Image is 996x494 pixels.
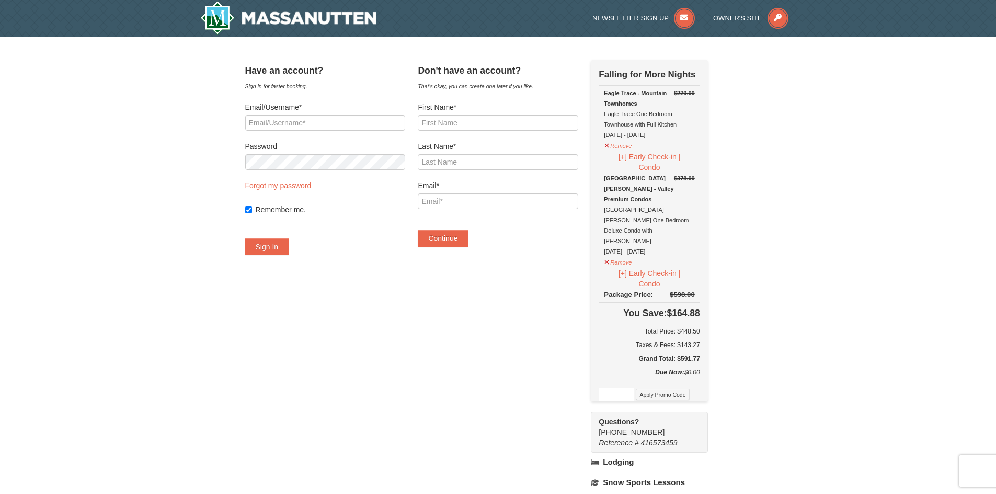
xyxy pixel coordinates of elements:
h4: Have an account? [245,65,405,76]
button: Sign In [245,238,289,255]
div: Sign in for faster booking. [245,81,405,91]
strong: [GEOGRAPHIC_DATA][PERSON_NAME] - Valley Premium Condos [604,175,673,202]
button: Continue [418,230,468,247]
a: Massanutten Resort [200,1,377,35]
img: Massanutten Resort Logo [200,1,377,35]
button: [+] Early Check-in | Condo [604,151,694,173]
strong: Eagle Trace - Mountain Townhomes [604,90,667,107]
a: Newsletter Sign Up [592,14,695,22]
h5: Grand Total: $591.77 [599,353,700,364]
del: $598.00 [670,291,695,298]
input: Email* [418,193,578,209]
label: Email/Username* [245,102,405,112]
input: First Name [418,115,578,131]
button: Remove [604,255,632,268]
a: Lodging [591,453,707,472]
span: Package Price: [604,291,653,298]
button: Apply Promo Code [636,389,689,400]
a: Snow Sports Lessons [591,473,707,492]
strong: Due Now: [655,369,684,376]
a: Forgot my password [245,181,312,190]
h6: Total Price: $448.50 [599,326,700,337]
strong: Falling for More Nights [599,70,695,79]
label: Last Name* [418,141,578,152]
label: First Name* [418,102,578,112]
span: Reference # [599,439,638,447]
label: Password [245,141,405,152]
del: $378.00 [674,175,695,181]
span: 416573459 [641,439,678,447]
span: You Save: [623,308,667,318]
h4: $164.88 [599,308,700,318]
span: Newsletter Sign Up [592,14,669,22]
div: That's okay, you can create one later if you like. [418,81,578,91]
label: Email* [418,180,578,191]
strong: Questions? [599,418,639,426]
span: [PHONE_NUMBER] [599,417,689,436]
div: Eagle Trace One Bedroom Townhouse with Full Kitchen [DATE] - [DATE] [604,88,694,140]
div: Taxes & Fees: $143.27 [599,340,700,350]
del: $220.00 [674,90,695,96]
button: [+] Early Check-in | Condo [604,268,694,290]
input: Email/Username* [245,115,405,131]
a: Owner's Site [713,14,788,22]
div: $0.00 [599,367,700,388]
button: Remove [604,138,632,151]
div: [GEOGRAPHIC_DATA][PERSON_NAME] One Bedroom Deluxe Condo with [PERSON_NAME] [DATE] - [DATE] [604,173,694,257]
h4: Don't have an account? [418,65,578,76]
input: Last Name [418,154,578,170]
label: Remember me. [256,204,405,215]
span: Owner's Site [713,14,762,22]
